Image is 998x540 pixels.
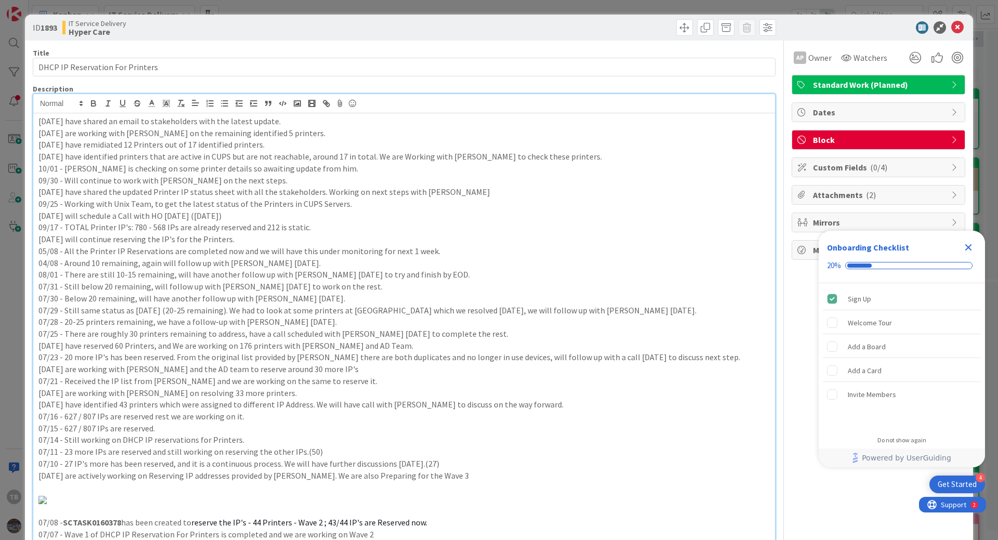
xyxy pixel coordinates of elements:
[813,244,946,256] span: Metrics
[38,387,770,399] p: [DATE] are working with [PERSON_NAME] on resolving 33 more printers.
[38,175,770,187] p: 09/30 - Will continue to work with [PERSON_NAME] on the next steps.
[38,186,770,198] p: [DATE] have shared the updated Printer IP status sheet with all the stakeholders. Working on next...
[38,363,770,375] p: [DATE] are working with [PERSON_NAME] and the AD team to reserve around 30 more IP's
[848,364,882,377] div: Add a Card
[38,269,770,281] p: 08/01 - There are still 10-15 remaining, will have another follow up with [PERSON_NAME] [DATE] to...
[813,189,946,201] span: Attachments
[38,221,770,233] p: 09/17 - TOTAL Printer IP's: 780 - 568 IPs are already reserved and 212 is static.
[823,359,981,382] div: Add a Card is incomplete.
[813,216,946,229] span: Mirrors
[38,316,770,328] p: 07/28 - 20-25 printers remaining, we have a follow-up with [PERSON_NAME] [DATE].
[824,449,980,467] a: Powered by UserGuiding
[33,21,57,34] span: ID
[848,317,892,329] div: Welcome Tour
[38,115,770,127] p: [DATE] have shared an email to stakeholders with the latest update.
[813,134,946,146] span: Block
[38,399,770,411] p: [DATE] have identified 43 printers which were assigned to different IP Address. We will have call...
[827,241,909,254] div: Onboarding Checklist
[823,383,981,406] div: Invite Members is incomplete.
[38,423,770,434] p: 07/15 - 627 / 807 IPs are reserved.
[823,287,981,310] div: Sign Up is complete.
[938,479,977,490] div: Get Started
[33,58,776,76] input: type card name here...
[38,446,770,458] p: 07/11 - 23 more IPs are reserved and still working on reserving the other IPs.(50)
[813,106,946,118] span: Dates
[38,305,770,317] p: 07/29 - Still same status as [DATE] (20-25 remaining). We had to look at some printers at [GEOGRA...
[22,2,47,14] span: Support
[794,51,806,64] div: AP
[38,151,770,163] p: [DATE] have identified printers that are active in CUPS but are not reachable, around 17 in total...
[38,293,770,305] p: 07/30 - Below 20 remaining, will have another follow up with [PERSON_NAME] [DATE].
[69,28,126,36] b: Hyper Care
[41,22,57,33] b: 1893
[38,127,770,139] p: [DATE] are working with [PERSON_NAME] on the remaining identified 5 printers.
[38,496,47,504] img: image.png
[38,139,770,151] p: [DATE] have remidiated 12 Printers out of 17 identified printers.
[38,328,770,340] p: 07/25 - There are roughly 30 printers remaining to address, have a call scheduled with [PERSON_NA...
[813,78,946,91] span: Standard Work (Planned)
[870,162,887,173] span: ( 0/4 )
[823,311,981,334] div: Welcome Tour is incomplete.
[38,210,770,222] p: [DATE] will schedule a Call with HO [DATE] ([DATE])
[38,470,770,482] p: [DATE] are actively working on Reserving IP addresses provided by [PERSON_NAME]. We are also Prep...
[38,517,770,529] p: 07/08 - has been created to
[63,517,121,528] strong: SCTASK0160378
[827,261,977,270] div: Checklist progress: 20%
[808,51,832,64] span: Owner
[819,231,985,467] div: Checklist Container
[69,19,126,28] span: IT Service Delivery
[827,261,841,270] div: 20%
[38,351,770,363] p: 07/23 - 20 more IP's has been reserved. From the original list provided by [PERSON_NAME] there ar...
[819,449,985,467] div: Footer
[38,233,770,245] p: [DATE] will continue reserving the IP's for the Printers.
[38,434,770,446] p: 07/14 - Still working on DHCP IP reservations for Printers.
[38,163,770,175] p: 10/01 - [PERSON_NAME] is checking on some printer details so awaiting update from him.
[848,388,896,401] div: Invite Members
[819,283,985,429] div: Checklist items
[38,340,770,352] p: [DATE] have reserved 60 Printers, and We are working on 176 printers with [PERSON_NAME] and AD Team.
[38,198,770,210] p: 09/25 - Working with Unix Team, to get the latest status of the Printers in CUPS Servers.
[853,51,887,64] span: Watchers
[960,239,977,256] div: Close Checklist
[823,335,981,358] div: Add a Board is incomplete.
[54,4,57,12] div: 2
[191,517,427,528] span: reserve the IP's - 44 Printers - Wave 2 ; 43/44 IP's are Reserved now.
[38,257,770,269] p: 04/08 - Around 10 remaining, again will follow up with [PERSON_NAME] [DATE].
[866,190,876,200] span: ( 2 )
[38,411,770,423] p: 07/16 - 627 / 807 IPs are reserved rest we are working on it.
[877,436,926,444] div: Do not show again
[38,458,770,470] p: 07/10 - 27 IP's more has been reserved, and it is a continuous process. We will have further disc...
[976,473,985,482] div: 4
[848,340,886,353] div: Add a Board
[813,161,946,174] span: Custom Fields
[33,48,49,58] label: Title
[38,281,770,293] p: 07/31 - Still below 20 remaining, will follow up with [PERSON_NAME] [DATE] to work on the rest.
[38,375,770,387] p: 07/21 - Received the IP list from [PERSON_NAME] and we are working on the same to reserve it.
[862,452,951,464] span: Powered by UserGuiding
[848,293,871,305] div: Sign Up
[33,84,73,94] span: Description
[38,245,770,257] p: 05/08 - All the Printer IP Reservations are completed now and we will have this under monitoring ...
[929,476,985,493] div: Open Get Started checklist, remaining modules: 4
